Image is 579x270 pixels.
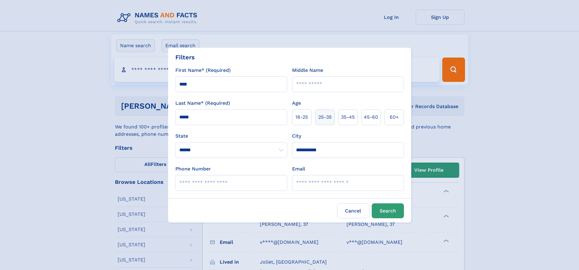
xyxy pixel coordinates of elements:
label: Last Name* (Required) [175,100,230,107]
span: 25‑35 [318,114,332,121]
span: 18‑25 [295,114,308,121]
span: 35‑45 [341,114,355,121]
span: 60+ [390,114,399,121]
label: State [175,132,287,140]
span: 45‑60 [364,114,378,121]
label: Middle Name [292,67,323,74]
label: Email [292,165,305,173]
label: Age [292,100,301,107]
div: Filters [175,53,195,62]
label: First Name* (Required) [175,67,231,74]
label: Cancel [337,203,369,218]
label: Phone Number [175,165,211,173]
label: City [292,132,301,140]
button: Search [372,203,404,218]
